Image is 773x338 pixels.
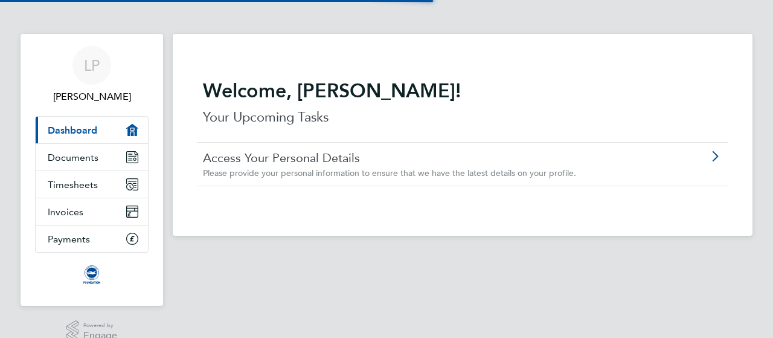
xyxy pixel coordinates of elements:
[82,265,101,284] img: albioninthecommunity-logo-retina.png
[35,89,149,104] span: Lewis Powell
[36,117,148,143] a: Dashboard
[48,206,83,218] span: Invoices
[203,150,654,166] a: Access Your Personal Details
[35,46,149,104] a: LP[PERSON_NAME]
[203,108,722,127] p: Your Upcoming Tasks
[203,167,576,178] span: Please provide your personal information to ensure that we have the latest details on your profile.
[35,265,149,284] a: Go to home page
[84,57,100,73] span: LP
[36,144,148,171] a: Documents
[83,320,117,331] span: Powered by
[21,34,163,306] nav: Main navigation
[48,179,98,190] span: Timesheets
[48,152,98,163] span: Documents
[36,171,148,198] a: Timesheets
[48,233,90,245] span: Payments
[36,198,148,225] a: Invoices
[36,226,148,252] a: Payments
[48,125,97,136] span: Dashboard
[203,79,722,103] h2: Welcome, [PERSON_NAME]!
